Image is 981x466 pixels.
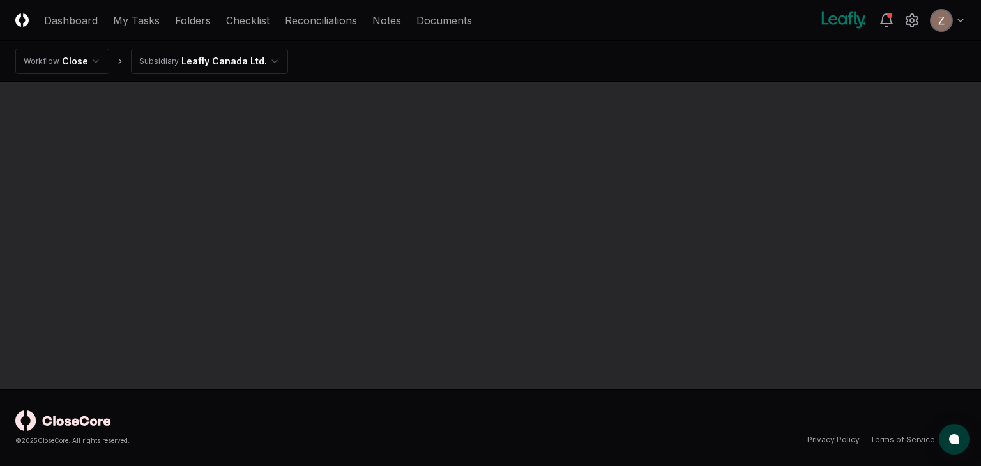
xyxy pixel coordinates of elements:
a: My Tasks [113,13,160,28]
nav: breadcrumb [15,49,288,74]
img: Logo [15,13,29,27]
div: Subsidiary [139,56,179,67]
a: Checklist [226,13,270,28]
a: Reconciliations [285,13,357,28]
a: Notes [372,13,401,28]
button: atlas-launcher [939,424,970,455]
a: Documents [416,13,472,28]
img: logo [15,410,111,431]
img: Leafly logo [819,10,869,31]
img: ACg8ocKnDsamp5-SE65NkOhq35AnOBarAXdzXQ03o9g231ijNgHgyA=s96-c [931,10,952,31]
a: Dashboard [44,13,98,28]
a: Privacy Policy [807,434,860,446]
div: © 2025 CloseCore. All rights reserved. [15,436,490,446]
div: Workflow [24,56,59,67]
a: Folders [175,13,211,28]
a: Terms of Service [870,434,935,446]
